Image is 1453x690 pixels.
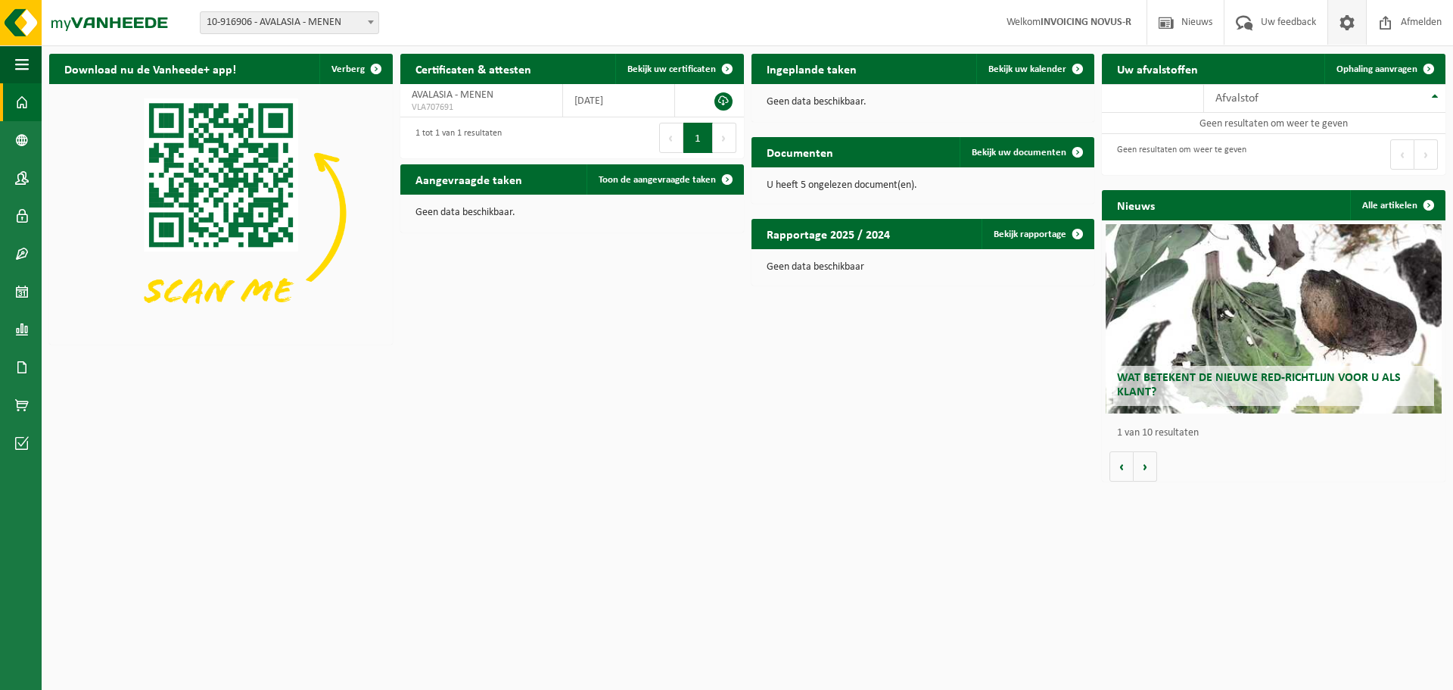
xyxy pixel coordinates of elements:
[1102,190,1170,220] h2: Nieuws
[331,64,365,74] span: Verberg
[1041,17,1131,28] strong: INVOICING NOVUS-R
[415,208,729,218] p: Geen data beschikbaar.
[563,84,675,117] td: [DATE]
[1109,138,1246,171] div: Geen resultaten om weer te geven
[412,89,493,101] span: AVALASIA - MENEN
[627,64,716,74] span: Bekijk uw certificaten
[400,164,537,194] h2: Aangevraagde taken
[586,164,742,195] a: Toon de aangevraagde taken
[615,54,742,84] a: Bekijk uw certificaten
[1134,451,1157,482] button: Volgende
[1102,54,1213,83] h2: Uw afvalstoffen
[599,175,716,185] span: Toon de aangevraagde taken
[319,54,391,84] button: Verberg
[412,101,551,114] span: VLA707691
[982,219,1093,249] a: Bekijk rapportage
[408,121,502,155] div: 1 tot 1 van 1 resultaten
[976,54,1093,84] a: Bekijk uw kalender
[988,64,1066,74] span: Bekijk uw kalender
[972,148,1066,158] span: Bekijk uw documenten
[1324,54,1444,84] a: Ophaling aanvragen
[1117,428,1438,439] p: 1 van 10 resultaten
[400,54,546,83] h2: Certificaten & attesten
[1215,92,1259,105] span: Afvalstof
[1106,224,1442,414] a: Wat betekent de nieuwe RED-richtlijn voor u als klant?
[659,123,683,153] button: Previous
[200,11,379,34] span: 10-916906 - AVALASIA - MENEN
[767,262,1080,273] p: Geen data beschikbaar
[1102,113,1445,134] td: Geen resultaten om weer te geven
[1336,64,1417,74] span: Ophaling aanvragen
[49,54,251,83] h2: Download nu de Vanheede+ app!
[1109,451,1134,482] button: Vorige
[713,123,736,153] button: Next
[960,137,1093,167] a: Bekijk uw documenten
[751,219,905,248] h2: Rapportage 2025 / 2024
[767,97,1080,108] p: Geen data beschikbaar.
[751,54,872,83] h2: Ingeplande taken
[1350,190,1444,220] a: Alle artikelen
[751,137,848,167] h2: Documenten
[1117,372,1401,398] span: Wat betekent de nieuwe RED-richtlijn voor u als klant?
[49,84,393,342] img: Download de VHEPlus App
[767,180,1080,191] p: U heeft 5 ongelezen document(en).
[201,12,378,33] span: 10-916906 - AVALASIA - MENEN
[1390,139,1414,170] button: Previous
[683,123,713,153] button: 1
[1414,139,1438,170] button: Next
